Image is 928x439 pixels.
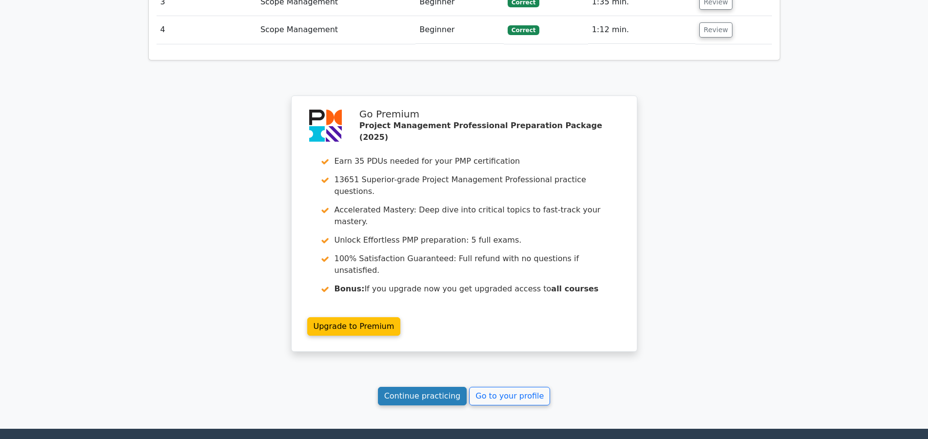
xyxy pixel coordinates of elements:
[378,387,467,405] a: Continue practicing
[415,16,504,44] td: Beginner
[307,317,401,336] a: Upgrade to Premium
[508,25,539,35] span: Correct
[699,22,732,38] button: Review
[588,16,695,44] td: 1:12 min.
[257,16,415,44] td: Scope Management
[469,387,550,405] a: Go to your profile
[157,16,257,44] td: 4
